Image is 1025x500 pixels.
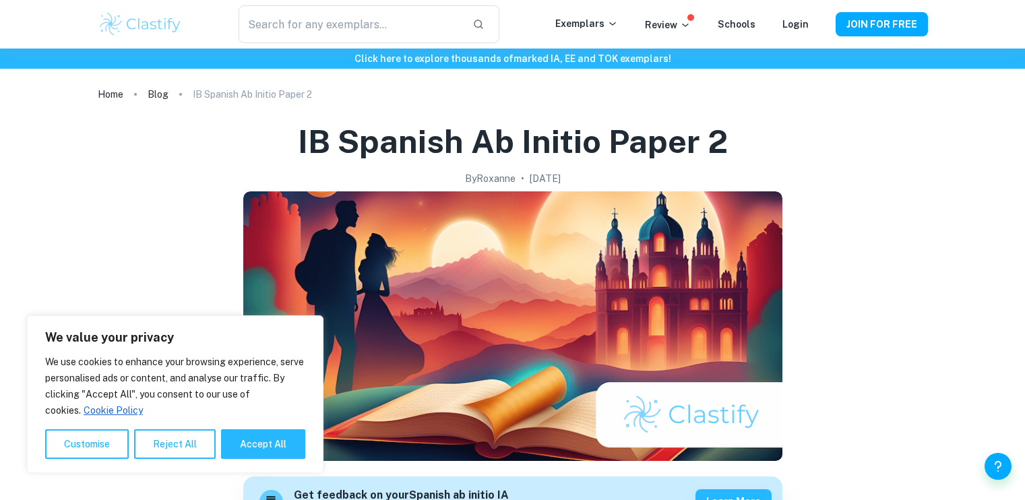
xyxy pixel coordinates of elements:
a: Schools [718,19,755,30]
h1: IB Spanish Ab Initio Paper 2 [298,120,728,163]
p: IB Spanish Ab Initio Paper 2 [193,87,312,102]
button: JOIN FOR FREE [836,12,928,36]
h2: [DATE] [530,171,561,186]
a: Login [782,19,809,30]
h2: By Roxanne [465,171,516,186]
p: We use cookies to enhance your browsing experience, serve personalised ads or content, and analys... [45,354,305,418]
div: We value your privacy [27,315,323,473]
img: Clastify logo [98,11,183,38]
a: Blog [148,85,168,104]
img: IB Spanish Ab Initio Paper 2 cover image [243,191,782,461]
button: Accept All [221,429,305,459]
button: Reject All [134,429,216,459]
p: Exemplars [555,16,618,31]
input: Search for any exemplars... [239,5,461,43]
p: • [521,171,524,186]
a: Home [98,85,123,104]
h6: Click here to explore thousands of marked IA, EE and TOK exemplars ! [3,51,1022,66]
p: We value your privacy [45,330,305,346]
p: Review [645,18,691,32]
button: Help and Feedback [985,453,1012,480]
a: Cookie Policy [83,404,144,416]
button: Customise [45,429,129,459]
